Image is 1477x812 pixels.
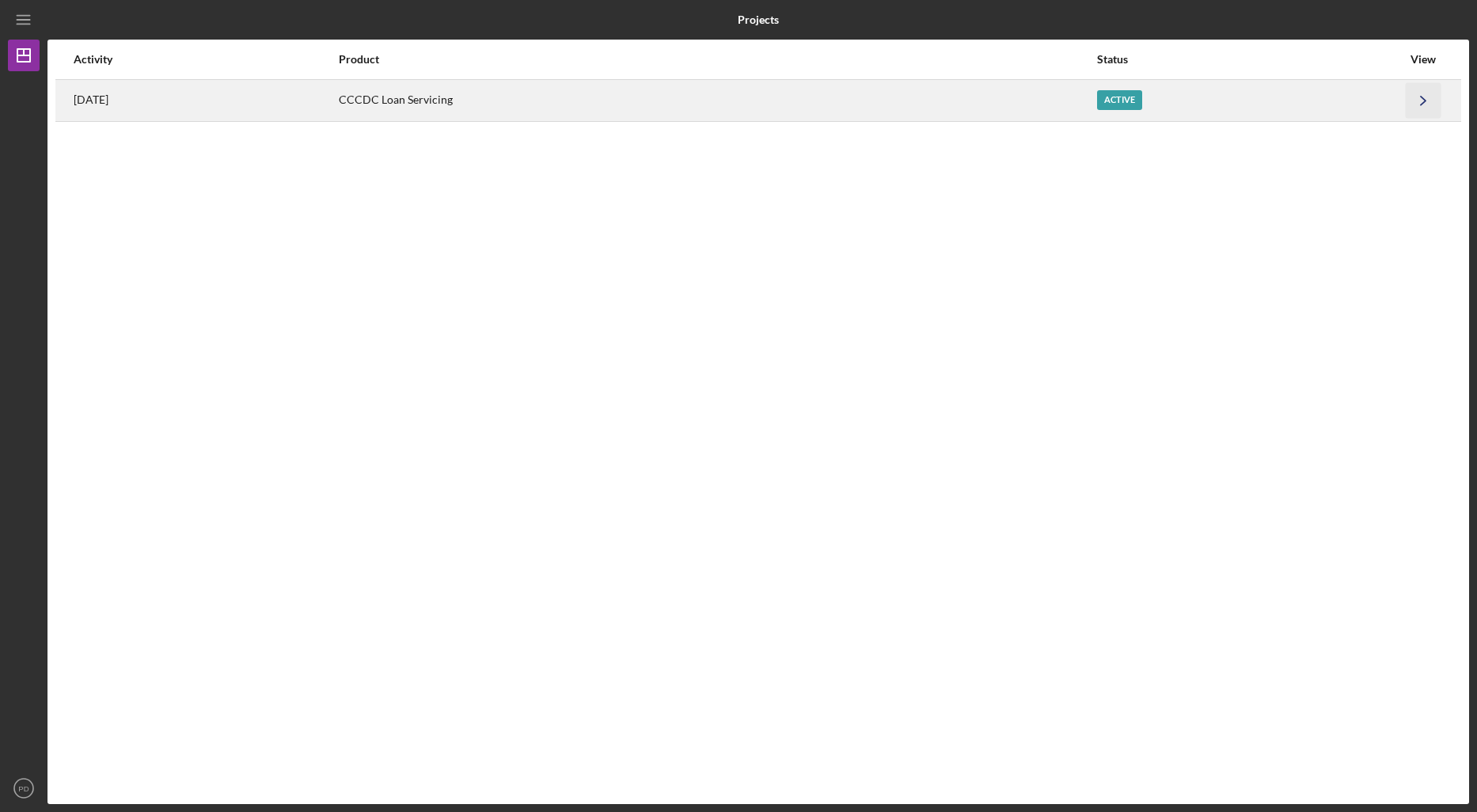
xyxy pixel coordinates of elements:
[1403,53,1443,66] div: View
[339,81,1095,120] div: CCCDC Loan Servicing
[1097,53,1402,66] div: Status
[74,93,108,106] time: 2025-08-22 14:20
[738,13,779,26] b: Projects
[8,772,40,804] button: PD
[339,53,1095,66] div: Product
[18,784,28,793] text: PD
[1097,90,1142,110] div: Active
[74,53,337,66] div: Activity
